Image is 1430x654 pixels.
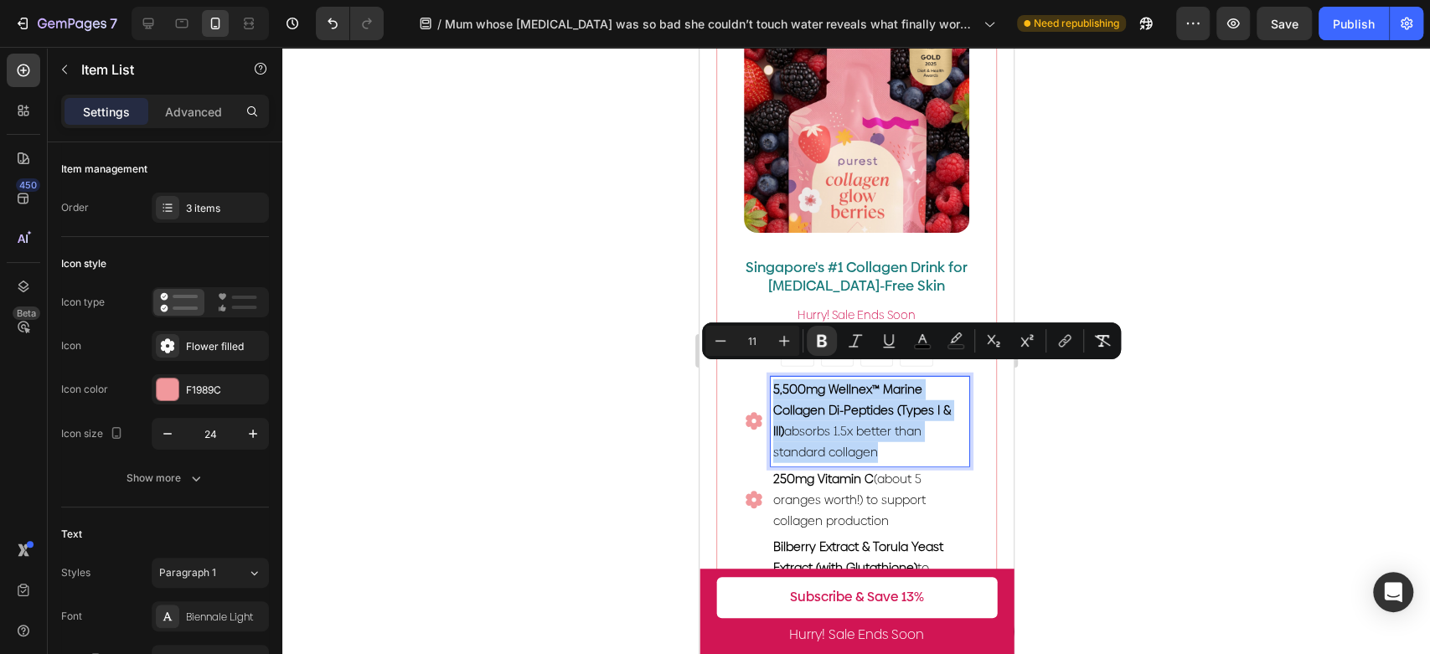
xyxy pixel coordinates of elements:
[186,201,265,216] div: 3 items
[61,295,105,310] div: Icon type
[168,285,186,302] div: 23
[89,302,107,316] p: DAY
[61,527,82,542] div: Text
[89,285,107,302] div: 00
[165,103,222,121] p: Advanced
[7,7,125,40] button: 7
[74,334,251,393] strong: 5,500mg Wellnex™ Marine Collagen Di-Peptides (Types I & III)
[437,15,441,33] span: /
[46,211,268,248] p: Singapore's #1 Collagen Drink for [MEDICAL_DATA]-Free Skin
[186,383,265,398] div: F1989C
[110,13,117,33] p: 7
[61,200,89,215] div: Order
[186,339,265,354] div: Flower filled
[74,424,226,482] span: (about 5 oranges worth!) to support collagen production
[71,330,270,420] div: Rich Text Editor. Editing area: main
[74,492,244,572] span: to defend skin against [MEDICAL_DATA]
[61,162,147,177] div: Item management
[13,306,40,320] div: Beta
[208,285,226,302] div: 31
[129,285,147,302] div: 16
[126,470,204,487] div: Show more
[129,302,147,316] p: HRS
[152,558,269,588] button: Paragraph 1
[159,565,216,580] span: Paragraph 1
[61,463,269,493] button: Show more
[83,103,130,121] p: Settings
[1319,7,1389,40] button: Publish
[71,420,270,488] div: Rich Text Editor. Editing area: main
[445,15,977,33] span: Mum whose [MEDICAL_DATA] was so bad she couldn’t touch water reveals what finally worked
[1034,16,1119,31] span: Need republishing
[61,609,82,624] div: Font
[81,59,224,80] p: Item List
[700,47,1014,654] iframe: Design area
[74,424,174,440] strong: 250mg Vitamin C
[61,423,126,445] div: Icon size
[74,334,251,415] span: absorbs 1.5x better than standard collagen
[208,302,226,316] p: SEC
[1257,7,1312,40] button: Save
[61,565,90,580] div: Styles
[61,382,108,397] div: Icon color
[1333,15,1375,33] div: Publish
[1271,17,1298,31] span: Save
[74,492,244,529] strong: Bilberry Extract & Torula Yeast Extract (with Glutathione)
[61,338,81,353] div: Icon
[61,256,106,271] div: Icon style
[316,7,384,40] div: Undo/Redo
[186,610,265,625] div: Biennale Light
[1373,572,1413,612] div: Open Intercom Messenger
[168,302,186,316] p: MIN
[16,178,40,192] div: 450
[702,322,1121,359] div: Editor contextual toolbar
[71,487,270,577] div: Rich Text Editor. Editing area: main
[46,258,268,279] p: ️Hurry! Sale Ends Soon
